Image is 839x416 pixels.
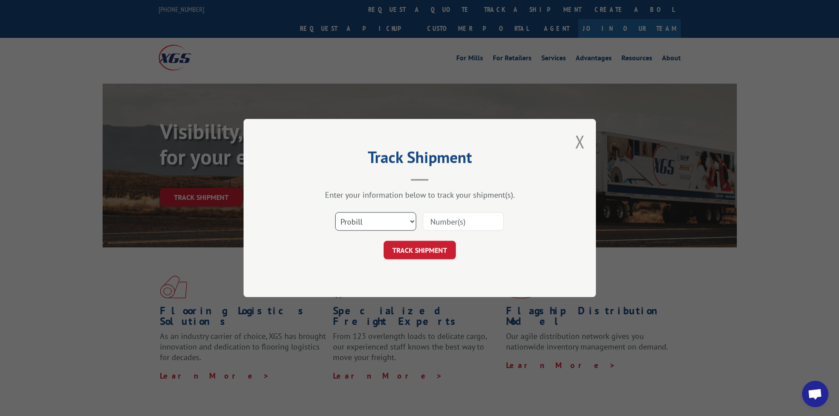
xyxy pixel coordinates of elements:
[288,190,552,200] div: Enter your information below to track your shipment(s).
[423,212,504,231] input: Number(s)
[288,151,552,168] h2: Track Shipment
[575,130,585,153] button: Close modal
[384,241,456,259] button: TRACK SHIPMENT
[802,381,828,407] a: Open chat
